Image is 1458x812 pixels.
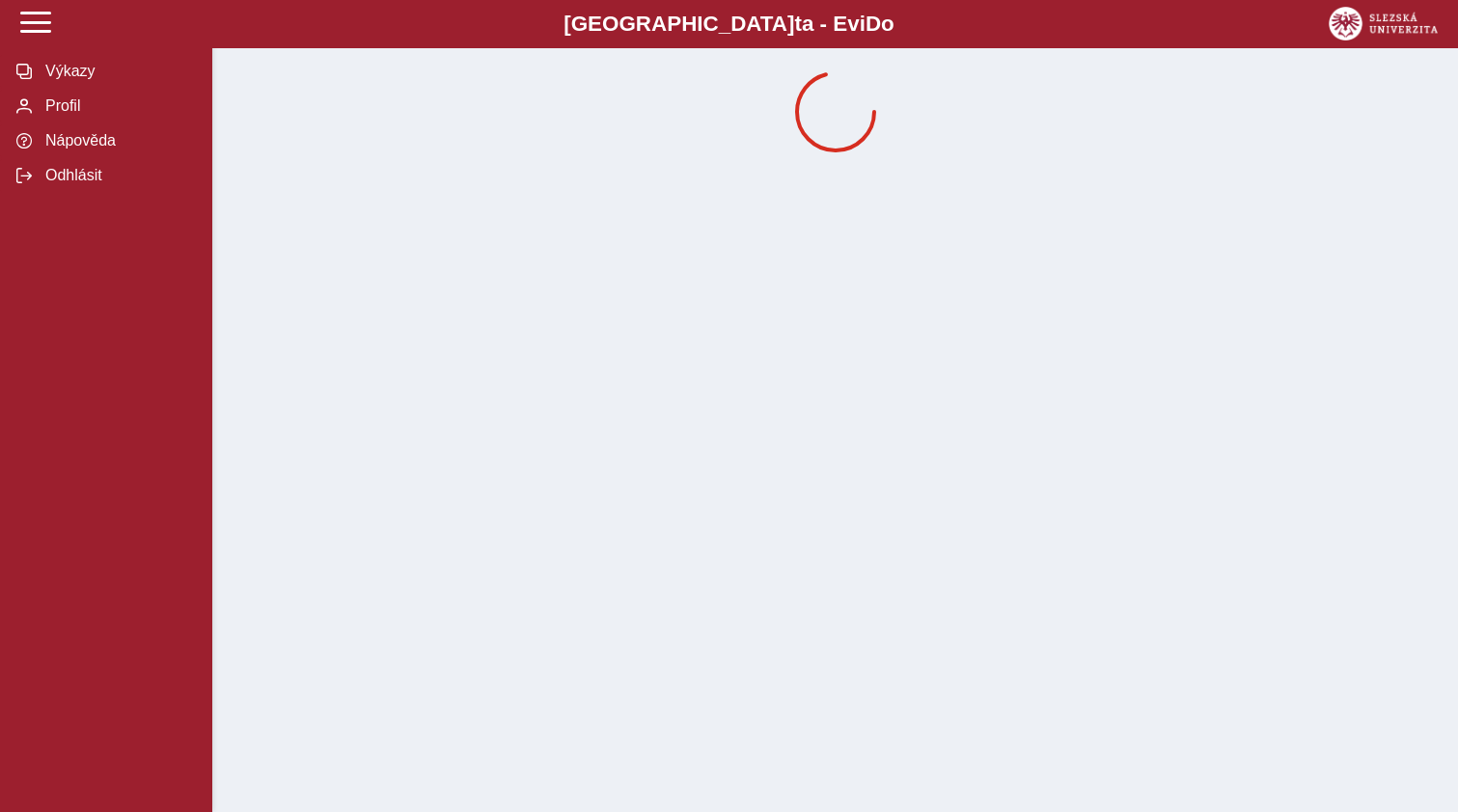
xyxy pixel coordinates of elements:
[866,12,881,36] span: D
[1329,7,1438,41] img: logo_web_su.png
[881,12,894,36] span: o
[794,12,801,36] span: t
[58,12,1400,37] b: [GEOGRAPHIC_DATA] a - Evi
[40,63,196,80] span: Výkazy
[40,97,196,115] span: Profil
[40,132,196,149] span: Nápověda
[40,167,196,184] span: Odhlásit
